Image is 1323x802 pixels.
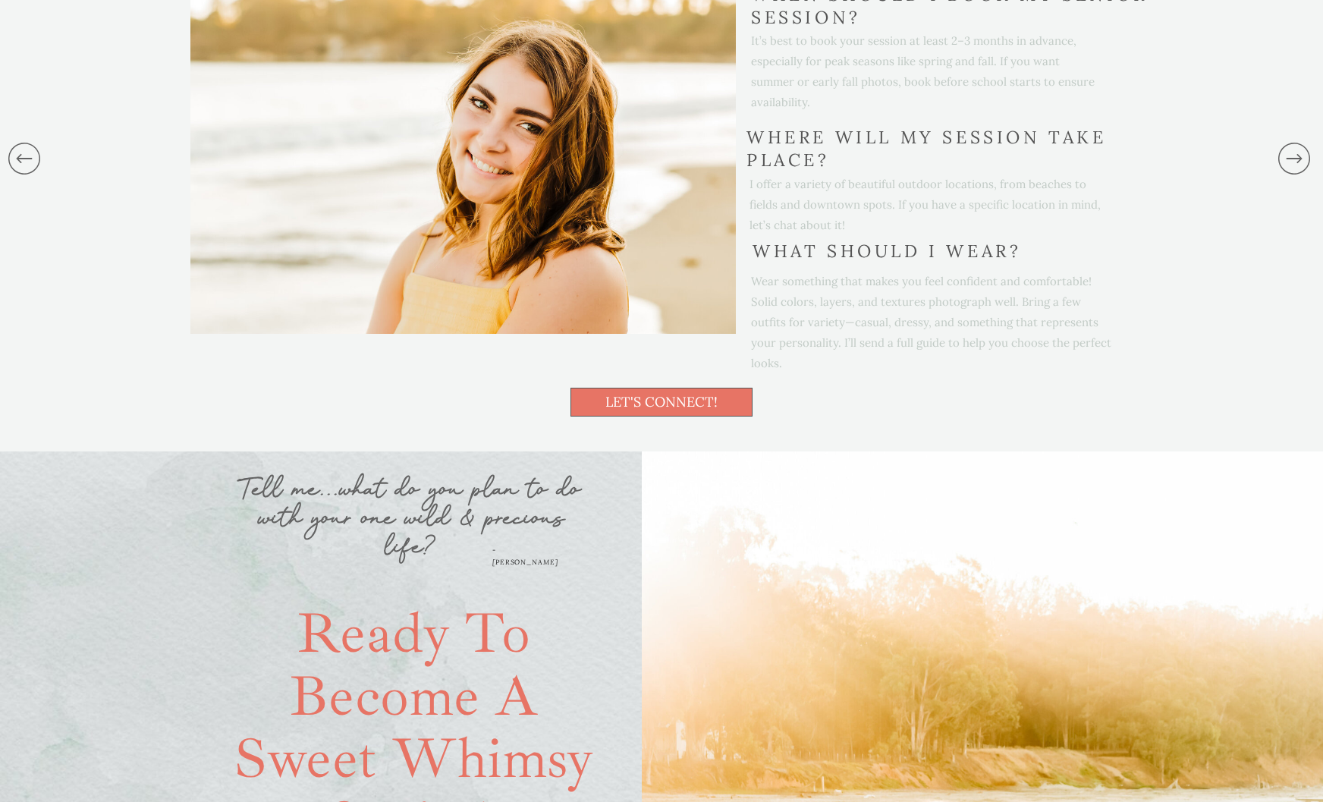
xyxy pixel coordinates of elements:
[570,388,753,417] a: let's connect!
[749,174,1105,224] div: I offer a variety of beautiful outdoor locations, from beaches to fields and downtown spots. If y...
[751,271,1111,380] div: Wear something that makes you feel confident and comfortable! Solid colors, layers, and textures ...
[753,240,1118,263] h2: What should I wear?
[746,126,1161,149] h2: Where will my session take place?
[605,395,718,409] span: let's connect!
[751,30,1103,95] div: It’s best to book your session at least 2–3 months in advance, especially for peak seasons like s...
[492,544,553,560] h3: -[PERSON_NAME]
[240,472,580,570] b: Tell me...what do you plan to do with your one wild & precious life?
